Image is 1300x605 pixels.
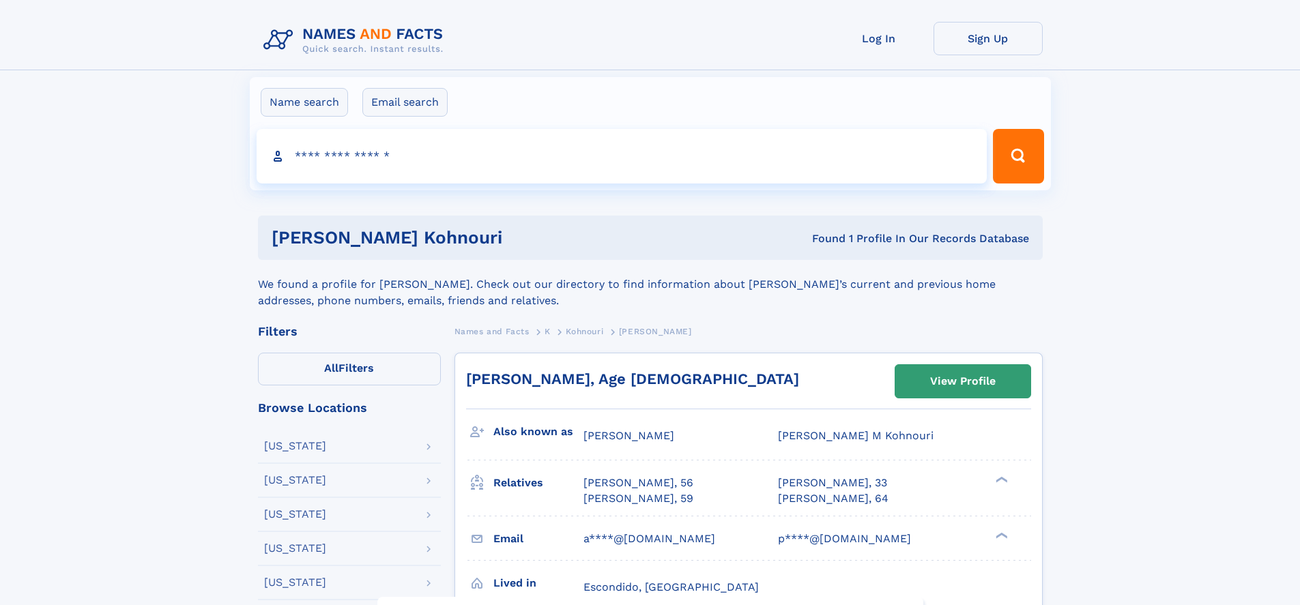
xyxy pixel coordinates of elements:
span: [PERSON_NAME] M Kohnouri [778,429,934,442]
button: Search Button [993,129,1043,183]
div: ❯ [992,531,1009,540]
div: Filters [258,325,441,338]
a: [PERSON_NAME], 56 [583,475,693,490]
a: [PERSON_NAME], Age [DEMOGRAPHIC_DATA] [466,370,799,387]
span: Escondido, [GEOGRAPHIC_DATA] [583,580,759,593]
span: [PERSON_NAME] [583,429,674,442]
div: Found 1 Profile In Our Records Database [657,231,1029,246]
label: Email search [362,88,448,117]
div: ❯ [992,475,1009,484]
div: [US_STATE] [264,475,326,486]
h3: Relatives [493,471,583,495]
div: View Profile [930,366,996,397]
a: [PERSON_NAME], 59 [583,491,693,506]
h1: [PERSON_NAME] Kohnouri [272,229,657,246]
a: K [545,323,551,340]
div: Browse Locations [258,402,441,414]
a: [PERSON_NAME], 64 [778,491,889,506]
a: [PERSON_NAME], 33 [778,475,887,490]
span: Kohnouri [566,327,603,336]
div: [US_STATE] [264,509,326,520]
div: [US_STATE] [264,441,326,452]
span: K [545,327,551,336]
a: Log In [824,22,934,55]
span: All [324,361,338,374]
a: Sign Up [934,22,1043,55]
a: View Profile [895,365,1030,398]
label: Name search [261,88,348,117]
input: search input [257,129,987,183]
a: Names and Facts [454,323,530,340]
label: Filters [258,353,441,385]
h3: Email [493,527,583,550]
div: [US_STATE] [264,577,326,588]
h3: Also known as [493,420,583,443]
span: [PERSON_NAME] [619,327,692,336]
img: Logo Names and Facts [258,22,454,59]
h3: Lived in [493,572,583,595]
div: We found a profile for [PERSON_NAME]. Check out our directory to find information about [PERSON_N... [258,260,1043,309]
a: Kohnouri [566,323,603,340]
div: [US_STATE] [264,543,326,554]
